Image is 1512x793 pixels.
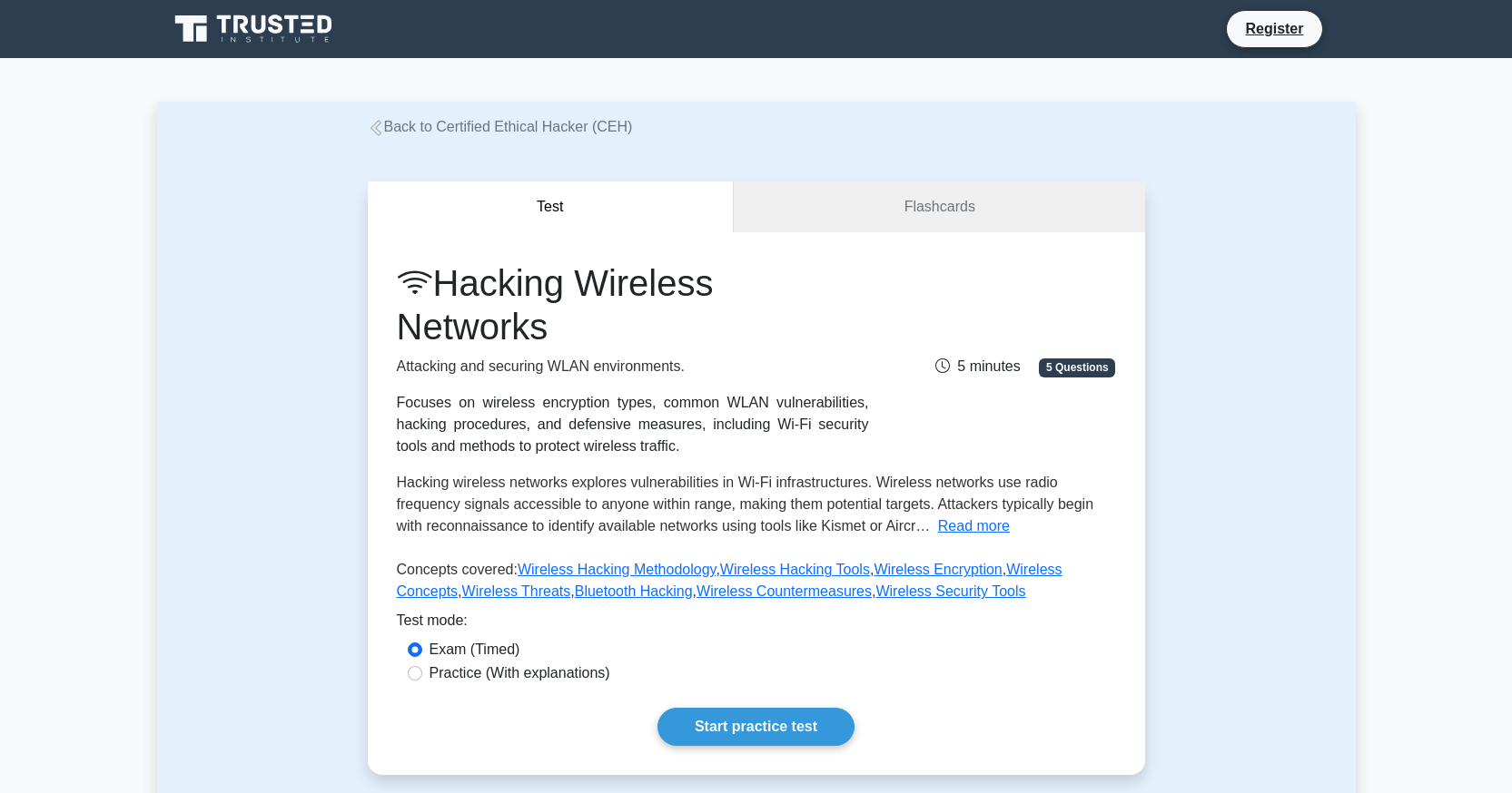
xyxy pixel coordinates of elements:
[368,119,633,134] a: Back to Certified Ethical Hacker (CEH)
[938,515,1010,537] button: Read more
[430,662,610,684] label: Practice (With explanations)
[875,583,1025,599] a: Wireless Security Tools
[397,392,869,457] div: Focuses on wireless encryption types, common WLAN vulnerabilities, hacking procedures, and defens...
[430,639,520,661] label: Exam (Timed)
[874,562,1002,577] a: Wireless Encryption
[697,583,872,599] a: Wireless Countermeasures
[720,562,870,577] a: Wireless Hacking Tools
[575,583,693,599] a: Bluetooth Hacking
[1234,17,1314,40] a: Register
[397,610,1116,639] div: Test mode:
[462,583,571,599] a: Wireless Threats
[935,358,1020,374] span: 5 minutes
[518,562,716,577] a: Wireless Hacking Methodology
[397,559,1116,610] p: Concepts covered: , , , , , , ,
[368,181,735,233] button: Test
[657,708,855,746] a: Start practice test
[397,475,1094,534] span: Hacking wireless networks explores vulnerabilities in Wi-Fi infrastructures. Wireless networks us...
[1039,358,1115,377] span: 5 Questions
[397,356,869,377] p: Attacking and securing WLAN environments.
[734,181,1144,233] a: Flashcards
[397,261,869,348] h1: Hacking Wireless Networks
